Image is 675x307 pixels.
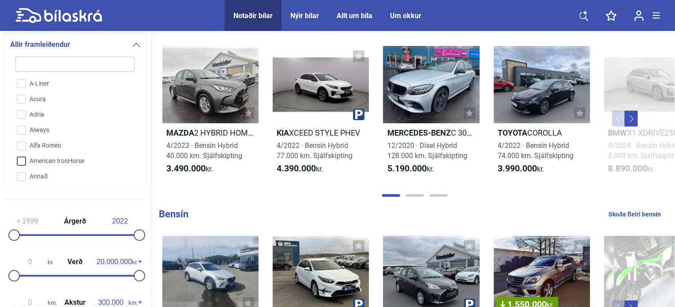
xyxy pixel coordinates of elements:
a: Mercedes-BenzC 300 DE12/2020 · Dísel Hybrid128.000 km. Sjálfskipting5.190.000kr. [383,46,479,182]
b: Bensín [159,208,188,220]
h2: XCEED STYLE PHEV [273,128,369,138]
b: Mazda [166,128,194,137]
span: kr. [608,163,654,174]
b: 4.390.000 [277,163,316,174]
b: Mercedes-Benz [387,128,450,137]
a: Notaðir bílar [233,11,273,20]
span: 4/2022 · Bensín Hybrid 77.000 km. Sjálfskipting [277,141,352,160]
h2: C 300 DE [383,128,479,138]
a: Mazda2 HYBRID HOMURA4/2023 · Bensín Hybrid40.000 km. Sjálfskipting3.490.000kr. [162,46,259,182]
a: Um okkur [390,11,421,20]
span: km. [12,299,57,307]
a: Nýir bílar [290,11,319,20]
span: kr. [12,258,53,266]
span: kr. [166,163,213,174]
a: KiaXCEED STYLE PHEV4/2022 · Bensín Hybrid77.000 km. Sjálfskipting4.390.000kr. [273,46,369,182]
span: km. [93,299,138,307]
span: Allir framleiðendur [10,38,70,51]
button: Next [624,110,637,126]
button: Page 3 [430,194,447,197]
b: 3.490.000 [166,163,206,174]
b: BMW [608,128,627,137]
span: kr. [97,258,138,266]
a: Allt um bíla [337,11,372,20]
img: user-login.svg [634,10,644,21]
span: kr. [277,163,323,174]
span: kr. [387,163,433,174]
h2: COROLLA [494,128,590,138]
span: Verð [65,258,85,265]
span: 4/2023 · Bensín Hybrid 40.000 km. Sjálfskipting [166,141,242,160]
span: 12/2020 · Dísel Hybrid 128.000 km. Sjálfskipting [387,141,467,160]
span: Árgerð [62,218,88,225]
b: 3.990.000 [498,163,537,174]
b: 8.890.000 [608,163,647,174]
h2: 2 HYBRID HOMURA [162,128,259,138]
b: Toyota [498,128,527,137]
a: ToyotaCOROLLA4/2022 · Bensín Hybrid74.000 km. Sjálfskipting3.990.000kr. [494,46,590,182]
span: kr. [498,163,544,174]
span: 4/2022 · Bensín Hybrid 74.000 km. Sjálfskipting [498,141,574,160]
span: Akstur [62,299,88,306]
button: Page 1 [382,194,400,197]
a: Skoða fleiri bensín [608,208,661,220]
b: Kia [277,128,289,137]
b: 5.190.000 [387,163,426,174]
button: Page 2 [406,194,424,197]
button: Previous [612,110,625,126]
